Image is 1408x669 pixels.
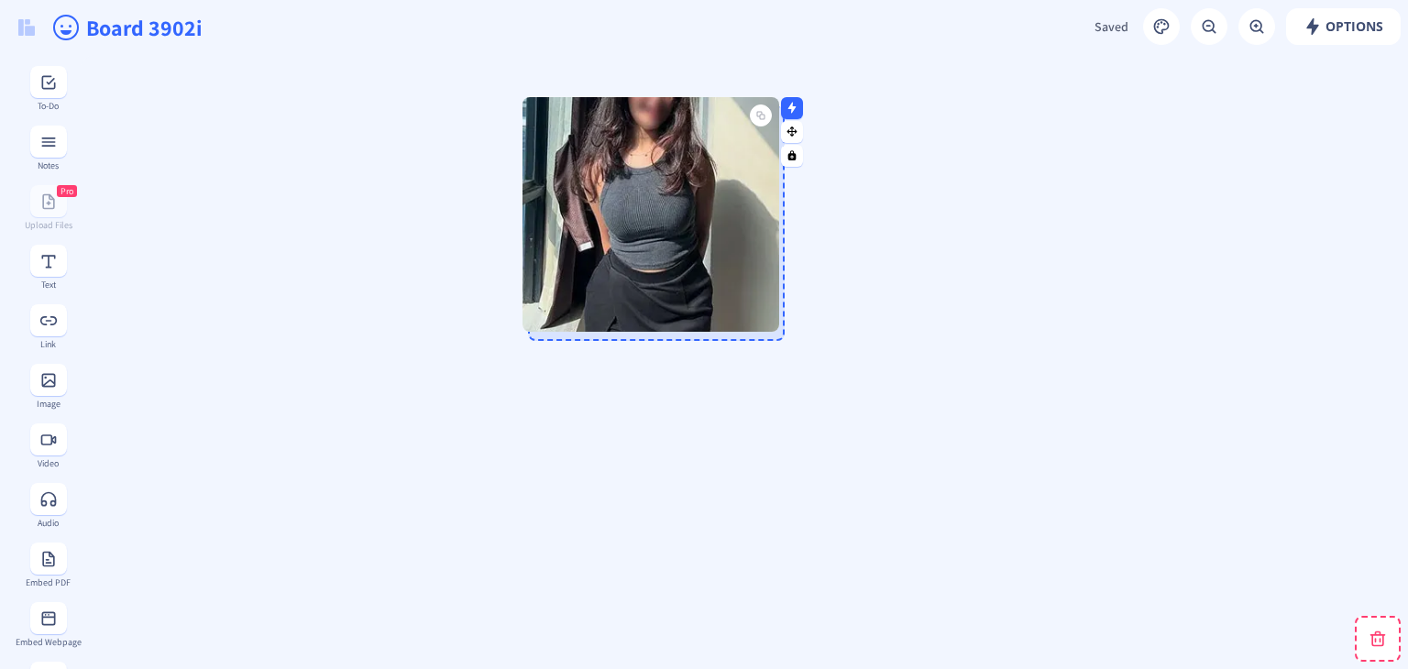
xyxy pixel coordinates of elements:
[15,339,82,349] div: Link
[15,458,82,468] div: Video
[1094,18,1128,35] span: Saved
[18,19,35,36] img: logo.svg
[15,518,82,528] div: Audio
[15,577,82,587] div: Embed PDF
[15,101,82,111] div: To-Do
[51,13,81,42] ion-icon: happy outline
[15,160,82,170] div: Notes
[15,399,82,409] div: Image
[1303,19,1383,34] span: Options
[15,280,82,290] div: Text
[1286,8,1401,45] button: Options
[60,185,73,197] span: Pro
[15,637,82,647] div: Embed Webpage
